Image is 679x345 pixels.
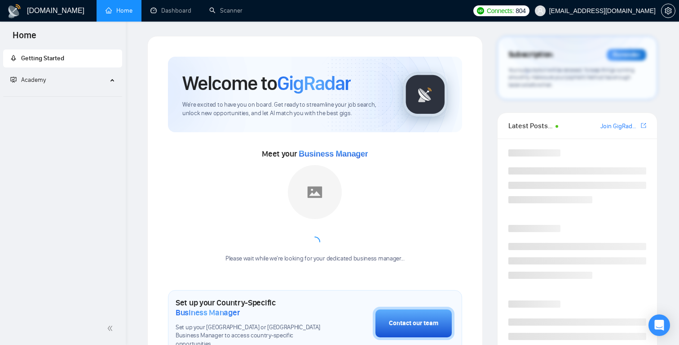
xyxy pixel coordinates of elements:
[10,55,17,61] span: rocket
[299,149,368,158] span: Business Manager
[7,4,22,18] img: logo
[487,6,514,16] span: Connects:
[308,235,322,250] span: loading
[176,298,328,318] h1: Set up your Country-Specific
[5,29,44,48] span: Home
[641,122,646,129] span: export
[21,76,46,84] span: Academy
[389,318,438,328] div: Contact our team
[288,165,342,219] img: placeholder.png
[182,71,351,95] h1: Welcome to
[3,49,122,67] li: Getting Started
[220,255,410,263] div: Please wait while we're looking for your dedicated business manager...
[10,76,46,84] span: Academy
[107,324,116,333] span: double-left
[508,120,553,131] span: Latest Posts from the GigRadar Community
[516,6,525,16] span: 804
[373,307,454,340] button: Contact our team
[661,4,675,18] button: setting
[661,7,675,14] span: setting
[641,121,646,130] a: export
[648,314,670,336] div: Open Intercom Messenger
[277,71,351,95] span: GigRadar
[403,72,448,117] img: gigradar-logo.png
[477,7,484,14] img: upwork-logo.png
[10,76,17,83] span: fund-projection-screen
[508,67,635,88] span: Your subscription will be renewed. To keep things running smoothly, make sure your payment method...
[209,7,242,14] a: searchScanner
[3,93,122,99] li: Academy Homepage
[182,101,388,118] span: We're excited to have you on board. Get ready to streamline your job search, unlock new opportuni...
[262,149,368,159] span: Meet your
[106,7,132,14] a: homeHome
[21,54,64,62] span: Getting Started
[176,308,240,318] span: Business Manager
[661,7,675,14] a: setting
[537,8,543,14] span: user
[607,49,646,61] div: Reminder
[150,7,191,14] a: dashboardDashboard
[600,121,639,131] a: Join GigRadar Slack Community
[508,47,553,63] span: Subscription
